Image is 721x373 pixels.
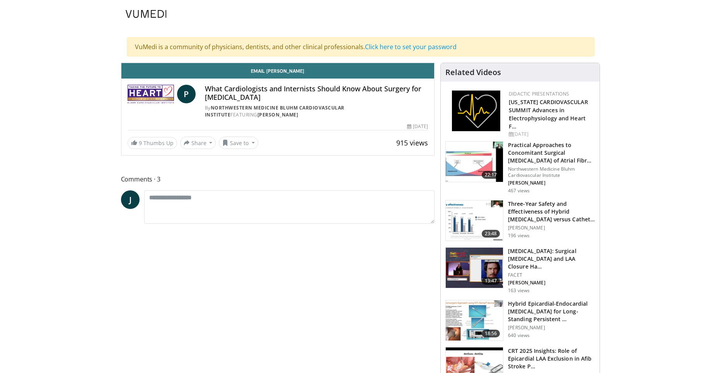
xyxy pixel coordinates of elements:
[126,10,167,18] img: VuMedi Logo
[121,190,140,209] a: J
[482,277,500,285] span: 13:47
[257,111,298,118] a: [PERSON_NAME]
[508,272,595,278] p: FACET
[509,91,593,98] div: Didactic Presentations
[205,85,428,101] h4: What Cardiologists and Internists Should Know About Surgery for [MEDICAL_DATA]
[445,300,595,341] a: 18:56 Hybrid Epicardial-Endocardial [MEDICAL_DATA] for Long-Standing Persistent … [PERSON_NAME] 6...
[508,180,595,186] p: James Cox
[482,230,500,238] span: 23:48
[219,137,258,149] button: Save to
[508,347,595,370] h3: CRT 2025 Insights: Role of Epicardial LAA Exclusion in Afib Stroke Prevention
[508,325,595,331] p: [PERSON_NAME]
[407,123,428,130] div: [DATE]
[205,104,344,118] a: Northwestern Medicine Bluhm Cardiovascular Institute
[445,247,595,294] a: 13:47 [MEDICAL_DATA]: Surgical [MEDICAL_DATA] and LAA Closure Ha… FACET [PERSON_NAME] 163 views
[446,200,503,241] img: 840e5671-838c-43b8-9ea1-a2505267dd99.150x105_q85_crop-smart_upscale.jpg
[509,98,588,130] a: [US_STATE] CARDIOVASCULAR SUMMIT Advances in Electrophysiology and Heart F…
[446,248,503,288] img: ff3c0591-929c-4b8c-9439-91eedf599ba7.150x105_q85_crop-smart_upscale.jpg
[127,37,595,56] div: VuMedi is a community of physicians, dentists, and other clinical professionals.
[508,280,595,286] p: Kelley Hutchenson
[508,188,530,194] p: 467 views
[445,200,595,241] a: 23:48 Three-Year Safety and Effectiveness of Hybrid [MEDICAL_DATA] versus Cathet… [PERSON_NAME] 1...
[482,171,500,179] span: 22:17
[508,247,595,270] h3: Persistent Atrial Fibrillation: Surgical Ablation and LAA Closure Have a Role
[128,137,177,149] a: 9 Thumbs Up
[508,225,595,231] p: [PERSON_NAME]
[508,233,530,239] p: 196 views
[139,139,142,147] span: 9
[508,332,530,339] p: 640 views
[508,287,530,294] p: 163 views
[365,43,457,51] a: Click here to set your password
[121,174,435,184] span: Comments 3
[509,131,593,138] div: [DATE]
[508,200,595,223] h3: Three-Year Safety and Effectiveness of Hybrid Ablation versus Catheter Ablation
[509,98,593,130] h2: IOWA CARDIOVASCULAR SUMMIT Advances in Electrophysiology and Heart Failure
[452,91,500,131] img: 1860aa7a-ba06-47e3-81a4-3dc728c2b4cf.png.150x105_q85_autocrop_double_scale_upscale_version-0.2.png
[508,166,595,178] p: Northwestern Medicine Bluhm Cardiovascular Institute
[445,68,501,77] h4: Related Videos
[396,138,428,147] span: 915 views
[205,104,428,118] div: By FEATURING
[508,141,595,164] h3: Practical Approaches to Concomitant Surgical Ablation of Atrial Fibrillation: Matching the Ablati...
[446,142,503,182] img: 5142e1bf-0a11-4c44-8ae4-5776dae567ac.150x105_q85_crop-smart_upscale.jpg
[177,85,196,103] a: P
[446,300,503,340] img: 6ade30c0-80e7-4dbd-ac3c-f9f48dd5d826.150x105_q85_crop-smart_upscale.jpg
[445,141,595,194] a: 22:17 Practical Approaches to Concomitant Surgical [MEDICAL_DATA] of Atrial Fibr… Northwestern Me...
[180,137,216,149] button: Share
[508,300,595,323] h3: Hybrid Epicardial-Endocardial Ablation for Long-Standing Persistent Atrial Fibrillation: A Subana...
[128,85,174,103] img: Northwestern Medicine Bluhm Cardiovascular Institute
[482,330,500,337] span: 18:56
[121,63,435,79] a: Email [PERSON_NAME]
